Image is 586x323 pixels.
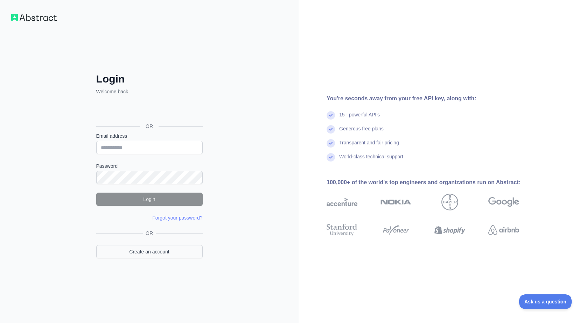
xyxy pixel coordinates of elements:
[519,294,572,309] iframe: Toggle Customer Support
[152,215,202,221] a: Forgot your password?
[488,194,519,210] img: google
[327,111,335,120] img: check mark
[339,139,399,153] div: Transparent and fair pricing
[96,73,203,85] h2: Login
[96,245,203,258] a: Create an account
[339,153,403,167] div: World-class technical support
[381,222,411,238] img: payoneer
[441,194,458,210] img: bayer
[327,125,335,134] img: check mark
[327,222,357,238] img: stanford university
[96,88,203,95] p: Welcome back
[339,111,380,125] div: 15+ powerful API's
[434,222,465,238] img: shopify
[327,194,357,210] img: accenture
[11,14,57,21] img: Workflow
[327,139,335,148] img: check mark
[327,178,542,187] div: 100,000+ of the world's top engineers and organizations run on Abstract:
[381,194,411,210] img: nokia
[327,153,335,161] img: check mark
[143,230,156,237] span: OR
[327,94,542,103] div: You're seconds away from your free API key, along with:
[96,163,203,170] label: Password
[140,123,159,130] span: OR
[96,132,203,139] label: Email address
[488,222,519,238] img: airbnb
[96,193,203,206] button: Login
[339,125,384,139] div: Generous free plans
[93,103,205,118] iframe: Botão "Fazer login com o Google"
